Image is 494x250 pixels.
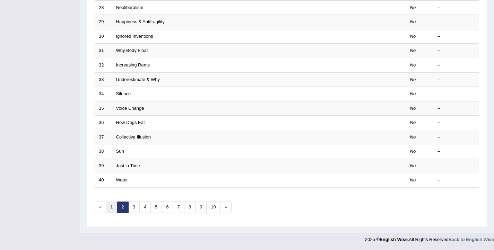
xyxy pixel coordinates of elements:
a: 3 [128,202,140,213]
em: No [410,106,416,111]
a: 5 [150,202,162,213]
div: – [438,91,475,97]
a: 8 [184,202,196,213]
a: 10 [206,202,220,213]
div: – [438,134,475,141]
a: Underestimate & Why [116,77,160,82]
a: Water [116,177,128,182]
td: 40 [95,173,112,188]
a: Collective Illusion [116,134,151,140]
a: 7 [173,202,184,213]
strong: English Wise. [380,237,409,242]
a: « [95,202,106,213]
em: No [410,48,416,53]
div: – [438,62,475,69]
td: 28 [95,0,112,15]
td: 38 [95,144,112,159]
div: – [438,163,475,169]
a: Voice Change [116,106,144,111]
em: No [410,34,416,39]
a: How Dogs Eat [116,120,145,125]
td: 39 [95,159,112,173]
td: 35 [95,101,112,116]
em: No [410,5,416,10]
a: Increasing Rents [116,62,150,68]
a: 6 [162,202,173,213]
td: 34 [95,87,112,101]
td: 33 [95,72,112,87]
div: – [438,119,475,126]
td: 29 [95,15,112,29]
td: 37 [95,130,112,144]
em: No [410,91,416,96]
em: No [410,19,416,24]
a: Neoliberalism [116,5,144,10]
a: » [220,202,232,213]
div: – [438,148,475,155]
a: 1 [106,202,117,213]
a: Back to English Wise [449,237,494,242]
td: 36 [95,116,112,130]
em: No [410,62,416,68]
a: 2 [117,202,128,213]
a: Why Body Float [116,48,148,53]
div: – [438,5,475,11]
div: – [438,105,475,112]
div: – [438,177,475,184]
em: No [410,134,416,140]
div: – [438,19,475,25]
a: 9 [195,202,207,213]
td: 32 [95,58,112,72]
a: Sun [116,149,124,154]
td: 31 [95,44,112,58]
div: – [438,33,475,40]
em: No [410,77,416,82]
em: No [410,177,416,182]
div: – [438,47,475,54]
em: No [410,163,416,168]
div: – [438,77,475,83]
em: No [410,120,416,125]
td: 30 [95,29,112,44]
div: 2025 © All Rights Reserved [365,233,494,243]
em: No [410,149,416,154]
a: 4 [139,202,151,213]
a: Happiness & Antifragility [116,19,165,24]
a: Ignored Inventions [116,34,153,39]
a: Just in Time [116,163,140,168]
a: Silence [116,91,131,96]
